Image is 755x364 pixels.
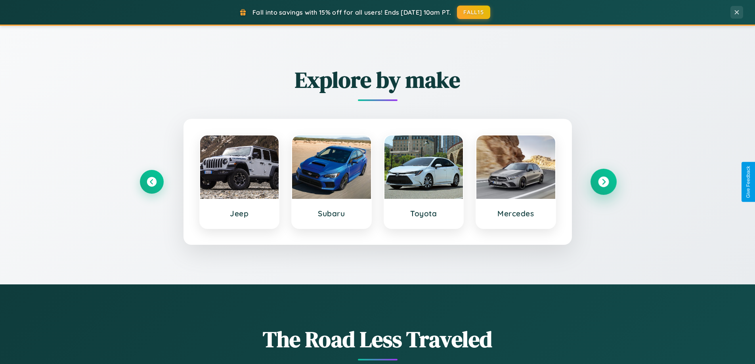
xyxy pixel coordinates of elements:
[252,8,451,16] span: Fall into savings with 15% off for all users! Ends [DATE] 10am PT.
[140,65,615,95] h2: Explore by make
[208,209,271,218] h3: Jeep
[300,209,363,218] h3: Subaru
[745,166,751,198] div: Give Feedback
[484,209,547,218] h3: Mercedes
[392,209,455,218] h3: Toyota
[140,324,615,354] h1: The Road Less Traveled
[457,6,490,19] button: FALL15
